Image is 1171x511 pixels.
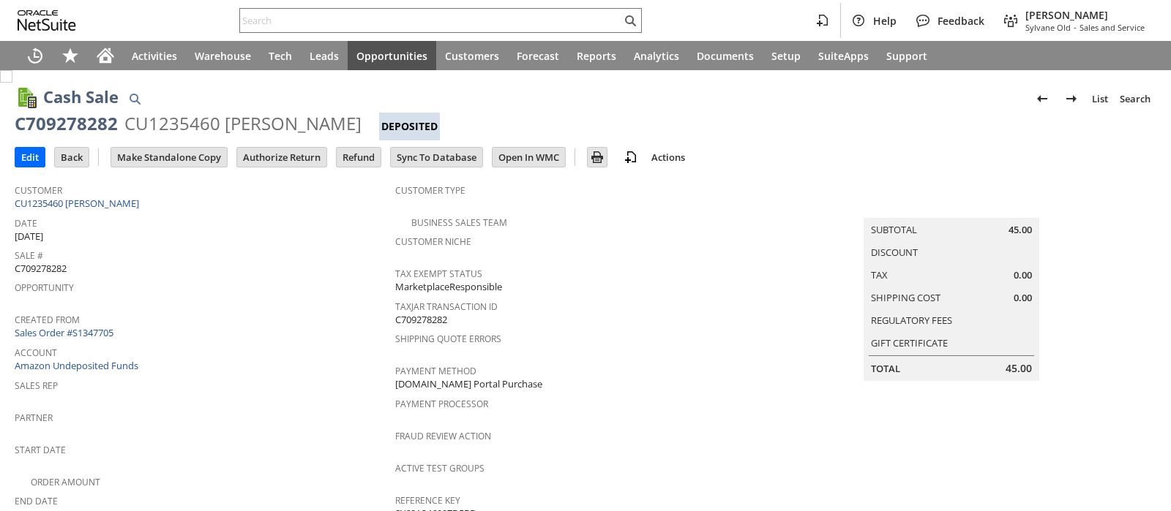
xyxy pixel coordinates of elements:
[15,112,118,135] div: C709278282
[646,151,691,164] a: Actions
[97,47,114,64] svg: Home
[15,281,74,294] a: Opportunity
[771,49,801,63] span: Setup
[195,49,251,63] span: Warehouse
[634,49,679,63] span: Analytics
[15,412,53,424] a: Partner
[1014,268,1032,282] span: 0.00
[1074,22,1077,33] span: -
[871,362,900,375] a: Total
[26,47,44,64] svg: Recent Records
[1025,22,1071,33] span: Sylvane Old
[1006,361,1032,376] span: 45.00
[15,249,43,262] a: Sale #
[15,314,80,326] a: Created From
[871,268,888,281] a: Tax
[1009,223,1032,237] span: 45.00
[395,280,502,294] span: MarketplaceResponsible
[395,268,482,280] a: Tax Exempt Status
[411,216,507,229] a: Business Sales Team
[508,41,568,70] a: Forecast
[55,148,89,167] input: Back
[871,246,918,259] a: Discount
[395,430,491,442] a: Fraud Review Action
[391,148,482,167] input: Sync To Database
[878,41,936,70] a: Support
[379,113,440,140] div: Deposited
[15,197,143,210] a: CU1235460 [PERSON_NAME]
[15,230,43,243] span: [DATE]
[15,347,57,359] a: Account
[15,184,62,197] a: Customer
[1086,87,1114,110] a: List
[625,41,688,70] a: Analytics
[1033,90,1051,107] img: Previous
[864,194,1039,218] caption: Summary
[871,314,952,327] a: Regulatory Fees
[132,49,177,63] span: Activities
[873,14,897,28] span: Help
[395,377,542,391] span: [DOMAIN_NAME] Portal Purchase
[622,148,640,166] img: add-record.svg
[237,148,326,167] input: Authorize Return
[301,41,348,70] a: Leads
[818,49,869,63] span: SuiteApps
[337,148,381,167] input: Refund
[126,90,143,107] img: Quick Find
[395,184,465,197] a: Customer Type
[43,85,119,109] h1: Cash Sale
[1014,291,1032,305] span: 0.00
[395,235,471,248] a: Customer Niche
[15,148,45,167] input: Edit
[688,41,763,70] a: Documents
[124,112,362,135] div: CU1235460 [PERSON_NAME]
[445,49,499,63] span: Customers
[18,10,76,31] svg: logo
[310,49,339,63] span: Leads
[871,291,940,304] a: Shipping Cost
[568,41,625,70] a: Reports
[493,148,565,167] input: Open In WMC
[395,398,488,410] a: Payment Processor
[123,41,186,70] a: Activities
[697,49,754,63] span: Documents
[15,495,58,507] a: End Date
[356,49,427,63] span: Opportunities
[15,444,66,456] a: Start Date
[395,462,485,474] a: Active Test Groups
[395,365,476,377] a: Payment Method
[395,333,501,345] a: Shipping Quote Errors
[31,476,100,488] a: Order Amount
[517,49,559,63] span: Forecast
[88,41,123,70] a: Home
[395,300,498,313] a: TaxJar Transaction ID
[269,49,292,63] span: Tech
[186,41,260,70] a: Warehouse
[15,326,117,339] a: Sales Order #S1347705
[871,223,917,236] a: Subtotal
[15,217,37,230] a: Date
[938,14,984,28] span: Feedback
[763,41,809,70] a: Setup
[348,41,436,70] a: Opportunities
[18,41,53,70] a: Recent Records
[577,49,616,63] span: Reports
[15,379,58,392] a: Sales Rep
[111,148,227,167] input: Make Standalone Copy
[588,148,606,166] img: Print
[886,49,927,63] span: Support
[436,41,508,70] a: Customers
[395,313,447,327] span: C709278282
[809,41,878,70] a: SuiteApps
[15,262,67,276] span: C709278282
[871,336,948,349] a: Gift Certificate
[588,148,607,167] input: Print
[15,359,138,372] a: Amazon Undeposited Funds
[61,47,79,64] svg: Shortcuts
[1025,8,1145,22] span: [PERSON_NAME]
[1080,22,1145,33] span: Sales and Service
[53,41,88,70] div: Shortcuts
[1063,90,1080,107] img: Next
[240,12,621,29] input: Search
[1114,87,1156,110] a: Search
